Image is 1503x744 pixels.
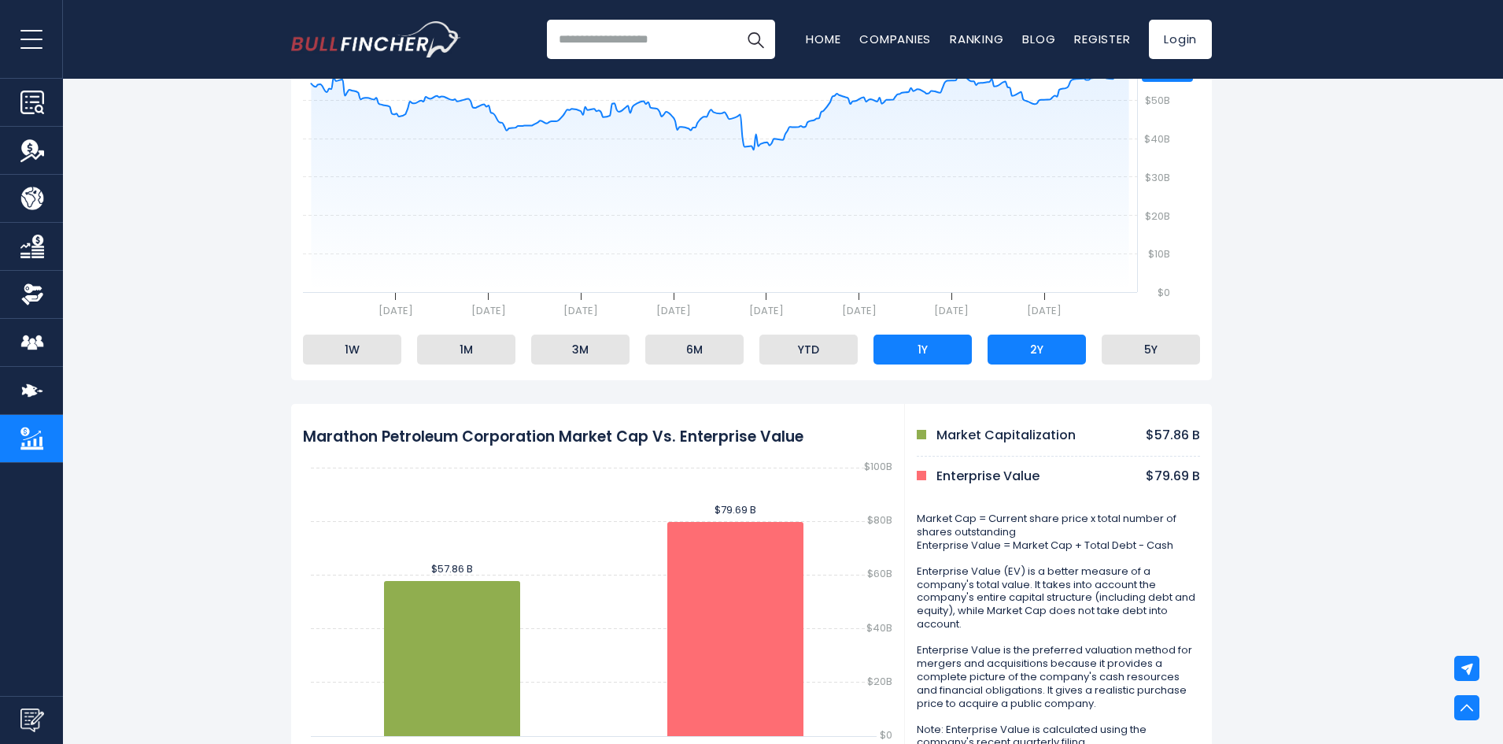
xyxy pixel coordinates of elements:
[1145,170,1170,185] text: $30B
[1146,428,1200,444] p: $57.86 B
[1158,285,1170,300] text: $0
[749,303,784,318] text: [DATE]
[1022,31,1055,47] a: Blog
[291,21,461,57] img: Bullfincher logo
[531,335,630,365] li: 3M
[1102,335,1200,365] li: 5Y
[866,620,892,635] text: $40B
[1027,303,1062,318] text: [DATE]
[303,428,803,447] h2: Marathon Petroleum Corporation Market Cap Vs. Enterprise Value
[864,459,892,474] text: $100B
[1145,93,1170,108] text: $50B
[988,335,1086,365] li: 2Y
[759,335,858,365] li: YTD
[379,303,413,318] text: [DATE]
[1146,468,1200,485] p: $79.69 B
[917,513,1200,553] p: Market Cap = Current share price x total number of shares outstanding Enterprise Value = Market C...
[417,335,515,365] li: 1M
[1074,31,1130,47] a: Register
[842,303,877,318] text: [DATE]
[645,335,744,365] li: 6M
[880,727,892,742] text: $0
[656,303,691,318] text: [DATE]
[1144,131,1170,146] text: $40B
[1145,209,1170,224] text: $20B
[867,674,892,689] text: $20B
[1149,20,1212,59] a: Login
[859,31,931,47] a: Companies
[917,644,1200,710] p: Enterprise Value is the preferred valuation method for mergers and acquisitions because it provid...
[291,21,460,57] a: Go to homepage
[303,335,401,365] li: 1W
[1148,246,1170,261] text: $10B
[715,502,756,517] text: $79.69 B
[936,428,1076,444] p: Market Capitalization
[936,468,1040,485] p: Enterprise Value
[867,566,892,581] text: $60B
[471,303,506,318] text: [DATE]
[563,303,598,318] text: [DATE]
[806,31,840,47] a: Home
[431,561,473,576] text: $57.86 B
[736,20,775,59] button: Search
[934,303,969,318] text: [DATE]
[950,31,1003,47] a: Ranking
[867,513,892,527] text: $80B
[20,283,44,306] img: Ownership
[873,335,972,365] li: 1Y
[917,565,1200,631] p: Enterprise Value (EV) is a better measure of a company's total value. It takes into account the c...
